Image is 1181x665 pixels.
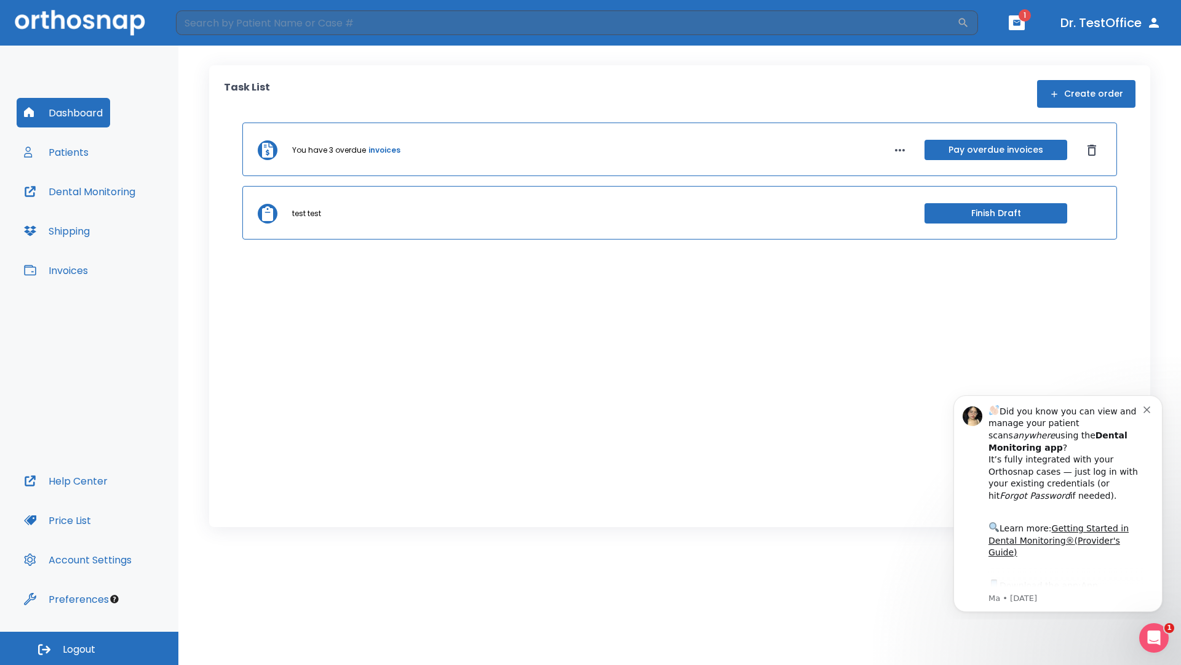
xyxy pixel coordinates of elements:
[54,196,163,219] a: App Store
[1056,12,1166,34] button: Dr. TestOffice
[1139,623,1169,653] iframe: Intercom live chat
[1019,9,1031,22] span: 1
[17,256,95,285] button: Invoices
[17,177,143,206] button: Dental Monitoring
[15,10,145,35] img: Orthosnap
[1164,623,1174,633] span: 1
[925,203,1067,224] button: Finish Draft
[1082,140,1102,160] button: Dismiss
[292,208,321,219] p: test test
[292,145,366,156] p: You have 3 overdue
[17,137,96,167] button: Patients
[368,145,400,156] a: invoices
[17,584,116,614] button: Preferences
[17,98,110,127] button: Dashboard
[54,193,209,256] div: Download the app: | ​ Let us know if you need help getting started!
[209,19,218,29] button: Dismiss notification
[935,384,1181,619] iframe: Intercom notifications message
[17,545,139,574] button: Account Settings
[17,216,97,246] button: Shipping
[176,10,957,35] input: Search by Patient Name or Case #
[1037,80,1135,108] button: Create order
[17,506,98,535] button: Price List
[17,466,115,496] button: Help Center
[109,594,120,605] div: Tooltip anchor
[54,209,209,220] p: Message from Ma, sent 8w ago
[63,643,95,656] span: Logout
[925,140,1067,160] button: Pay overdue invoices
[224,80,270,108] p: Task List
